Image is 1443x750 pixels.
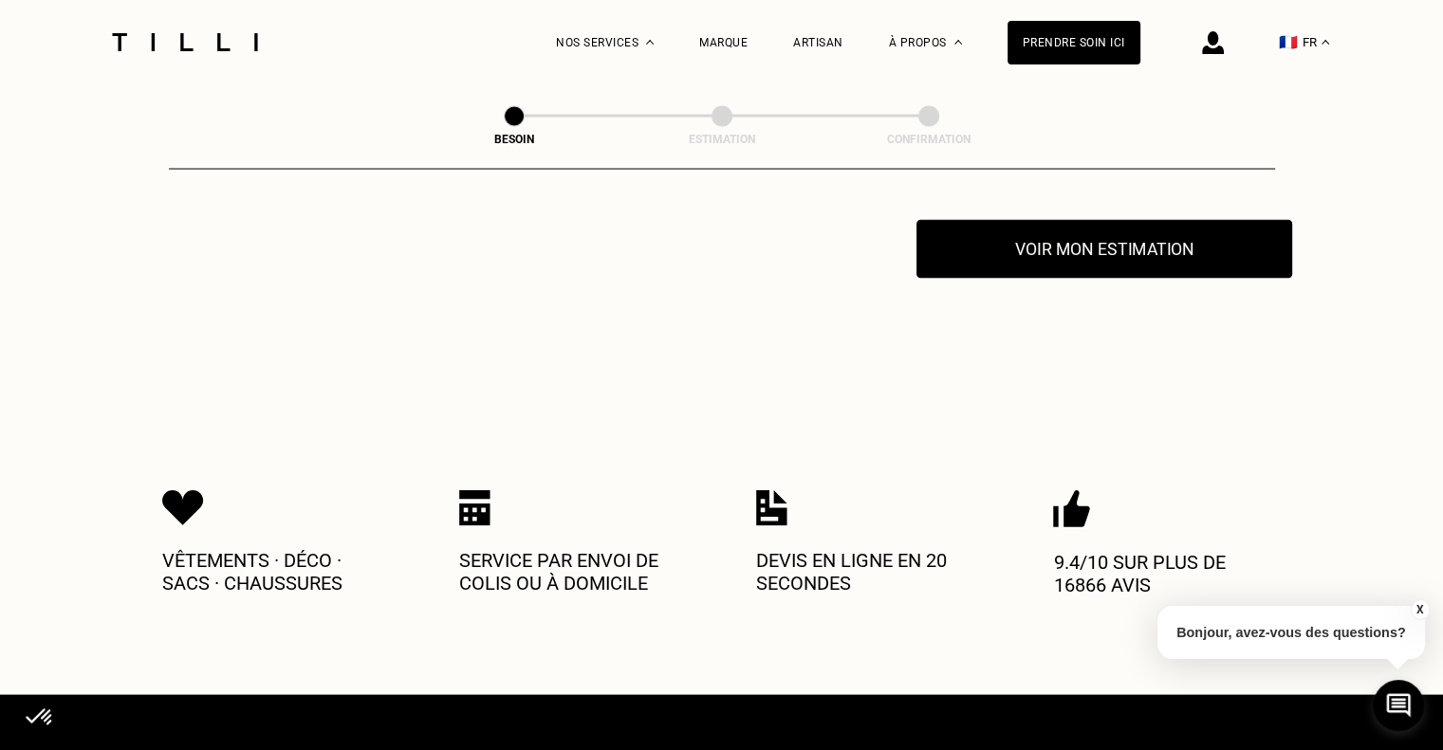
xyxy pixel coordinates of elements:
[459,490,490,526] img: Icon
[699,36,748,49] a: Marque
[105,33,265,51] img: Logo du service de couturière Tilli
[916,220,1292,279] button: Voir mon estimation
[1157,606,1425,659] p: Bonjour, avez-vous des questions?
[1008,21,1140,64] a: Prendre soin ici
[459,549,687,595] p: Service par envoi de colis ou à domicile
[162,549,390,595] p: Vêtements · Déco · Sacs · Chaussures
[1279,33,1298,51] span: 🇫🇷
[756,490,787,526] img: Icon
[793,36,843,49] a: Artisan
[1202,31,1224,54] img: icône connexion
[1053,490,1090,528] img: Icon
[1053,551,1281,596] p: 9.4/10 sur plus de 16866 avis
[1410,599,1429,620] button: X
[646,40,654,45] img: Menu déroulant
[834,133,1024,146] div: Confirmation
[756,549,984,595] p: Devis en ligne en 20 secondes
[162,490,204,526] img: Icon
[627,133,817,146] div: Estimation
[419,133,609,146] div: Besoin
[954,40,962,45] img: Menu déroulant à propos
[1322,40,1329,45] img: menu déroulant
